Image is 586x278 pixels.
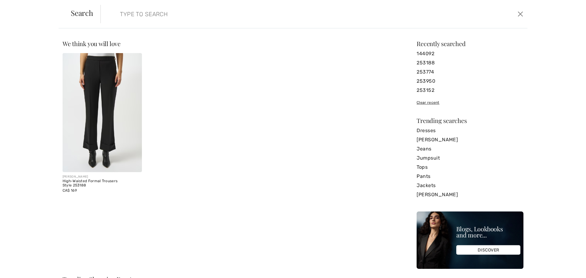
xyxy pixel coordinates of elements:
[63,39,121,48] span: We think you will love
[417,100,523,105] div: Clear recent
[417,117,523,124] div: Trending searches
[417,172,523,181] a: Pants
[456,245,520,255] div: DISCOVER
[13,4,26,10] span: Chat
[417,49,523,58] a: 144092
[63,179,142,188] div: High-Waisted Formal Trousers Style 253188
[417,190,523,199] a: [PERSON_NAME]
[456,226,520,238] div: Blogs, Lookbooks and more...
[115,5,416,23] input: TYPE TO SEARCH
[63,53,142,172] img: High-Waisted Formal Trousers Style 253188. Black
[516,9,525,19] button: Close
[417,135,523,144] a: [PERSON_NAME]
[417,144,523,153] a: Jeans
[417,41,523,47] div: Recently searched
[417,163,523,172] a: Tops
[63,188,77,193] span: CA$ 169
[417,211,523,269] img: Blogs, Lookbooks and more...
[71,9,93,16] span: Search
[417,86,523,95] a: 253152
[417,67,523,77] a: 253774
[417,153,523,163] a: Jumpsuit
[417,77,523,86] a: 253950
[417,58,523,67] a: 253188
[63,175,142,179] div: [PERSON_NAME]
[417,181,523,190] a: Jackets
[417,126,523,135] a: Dresses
